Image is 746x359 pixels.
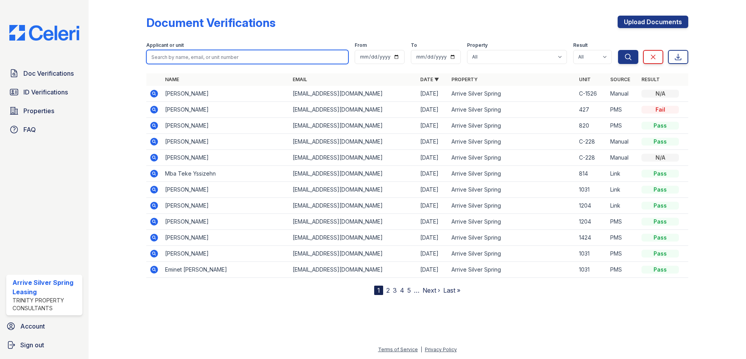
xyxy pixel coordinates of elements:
td: [EMAIL_ADDRESS][DOMAIN_NAME] [290,198,417,214]
td: Arrive Silver Spring [448,262,576,278]
td: [EMAIL_ADDRESS][DOMAIN_NAME] [290,166,417,182]
td: [DATE] [417,182,448,198]
td: C-1526 [576,86,607,102]
td: Arrive Silver Spring [448,86,576,102]
td: [DATE] [417,214,448,230]
td: [DATE] [417,118,448,134]
td: [PERSON_NAME] [162,86,290,102]
img: CE_Logo_Blue-a8612792a0a2168367f1c8372b55b34899dd931a85d93a1a3d3e32e68fde9ad4.png [3,25,85,41]
td: [DATE] [417,198,448,214]
div: Pass [641,186,679,194]
a: ID Verifications [6,84,82,100]
a: Email [293,76,307,82]
td: [EMAIL_ADDRESS][DOMAIN_NAME] [290,182,417,198]
label: Result [573,42,588,48]
td: PMS [607,246,638,262]
td: [DATE] [417,150,448,166]
td: 427 [576,102,607,118]
td: [DATE] [417,134,448,150]
a: Account [3,318,85,334]
td: [DATE] [417,230,448,246]
a: Result [641,76,660,82]
div: N/A [641,154,679,162]
td: PMS [607,118,638,134]
td: [DATE] [417,86,448,102]
td: C-228 [576,134,607,150]
td: [DATE] [417,102,448,118]
td: PMS [607,262,638,278]
a: Doc Verifications [6,66,82,81]
td: [EMAIL_ADDRESS][DOMAIN_NAME] [290,150,417,166]
div: Pass [641,218,679,226]
label: To [411,42,417,48]
a: Unit [579,76,591,82]
label: Applicant or unit [146,42,184,48]
span: FAQ [23,125,36,134]
div: Fail [641,106,679,114]
td: [PERSON_NAME] [162,246,290,262]
td: [PERSON_NAME] [162,214,290,230]
button: Sign out [3,337,85,353]
div: Pass [641,122,679,130]
a: Properties [6,103,82,119]
label: Property [467,42,488,48]
a: Name [165,76,179,82]
div: | [421,347,422,352]
td: Arrive Silver Spring [448,246,576,262]
a: Privacy Policy [425,347,457,352]
td: [EMAIL_ADDRESS][DOMAIN_NAME] [290,262,417,278]
td: [PERSON_NAME] [162,134,290,150]
td: C-228 [576,150,607,166]
td: Arrive Silver Spring [448,198,576,214]
td: [DATE] [417,262,448,278]
td: [PERSON_NAME] [162,182,290,198]
div: Pass [641,202,679,210]
span: … [414,286,419,295]
td: [PERSON_NAME] [162,102,290,118]
td: Arrive Silver Spring [448,118,576,134]
td: Manual [607,134,638,150]
td: [EMAIL_ADDRESS][DOMAIN_NAME] [290,86,417,102]
td: 1204 [576,214,607,230]
td: 814 [576,166,607,182]
td: 1031 [576,246,607,262]
div: Pass [641,170,679,178]
span: Properties [23,106,54,116]
label: From [355,42,367,48]
td: [EMAIL_ADDRESS][DOMAIN_NAME] [290,230,417,246]
td: Arrive Silver Spring [448,150,576,166]
td: Manual [607,86,638,102]
td: 1031 [576,182,607,198]
span: ID Verifications [23,87,68,97]
span: Account [20,322,45,331]
td: Mba Teke Yssizehn [162,166,290,182]
a: 4 [400,286,404,294]
td: [DATE] [417,166,448,182]
td: Link [607,198,638,214]
div: Pass [641,138,679,146]
td: [PERSON_NAME] [162,230,290,246]
a: Date ▼ [420,76,439,82]
a: Property [451,76,478,82]
td: [PERSON_NAME] [162,118,290,134]
td: [DATE] [417,246,448,262]
div: Pass [641,250,679,258]
td: [PERSON_NAME] [162,198,290,214]
td: Link [607,166,638,182]
a: FAQ [6,122,82,137]
td: 820 [576,118,607,134]
a: 2 [386,286,390,294]
div: Pass [641,266,679,274]
a: Terms of Service [378,347,418,352]
div: Arrive Silver Spring Leasing [12,278,79,297]
td: [EMAIL_ADDRESS][DOMAIN_NAME] [290,134,417,150]
td: Link [607,182,638,198]
a: 3 [393,286,397,294]
a: Next › [423,286,440,294]
td: PMS [607,230,638,246]
td: Arrive Silver Spring [448,182,576,198]
td: 1204 [576,198,607,214]
td: Arrive Silver Spring [448,102,576,118]
span: Doc Verifications [23,69,74,78]
td: Arrive Silver Spring [448,134,576,150]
